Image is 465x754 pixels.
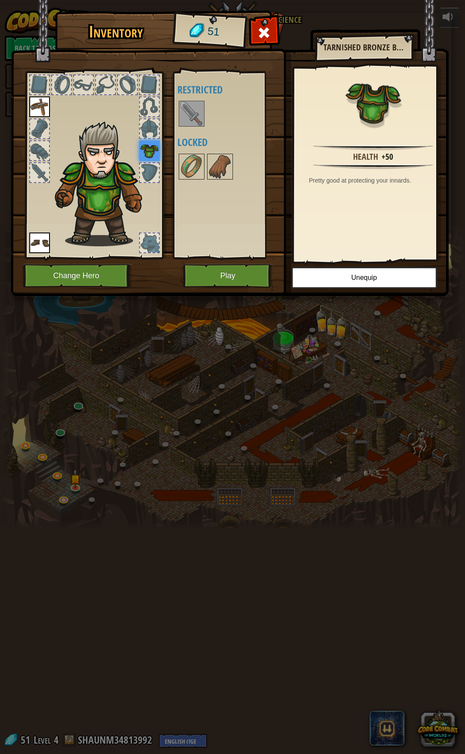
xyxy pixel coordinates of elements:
button: Unequip [291,267,437,289]
div: Pretty good at protecting your innards. [309,176,442,185]
span: 51 [207,24,220,40]
img: hr.png [313,164,433,169]
div: +50 [381,151,393,163]
img: portrait.png [139,140,160,161]
img: portrait.png [208,155,232,179]
button: Play [183,264,273,288]
h4: Restricted [177,84,285,95]
h1: Inventory [61,23,171,41]
img: hr.png [313,145,433,150]
h4: Locked [177,137,285,148]
img: portrait.png [345,74,401,130]
h2: Tarnished Bronze Breastplate [323,43,404,52]
img: portrait.png [29,96,50,117]
button: Change Hero [23,264,132,288]
img: portrait.png [29,233,50,253]
div: Health [353,151,378,163]
img: hair_m2.png [51,121,156,246]
img: portrait.png [180,102,204,126]
img: portrait.png [180,155,204,179]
